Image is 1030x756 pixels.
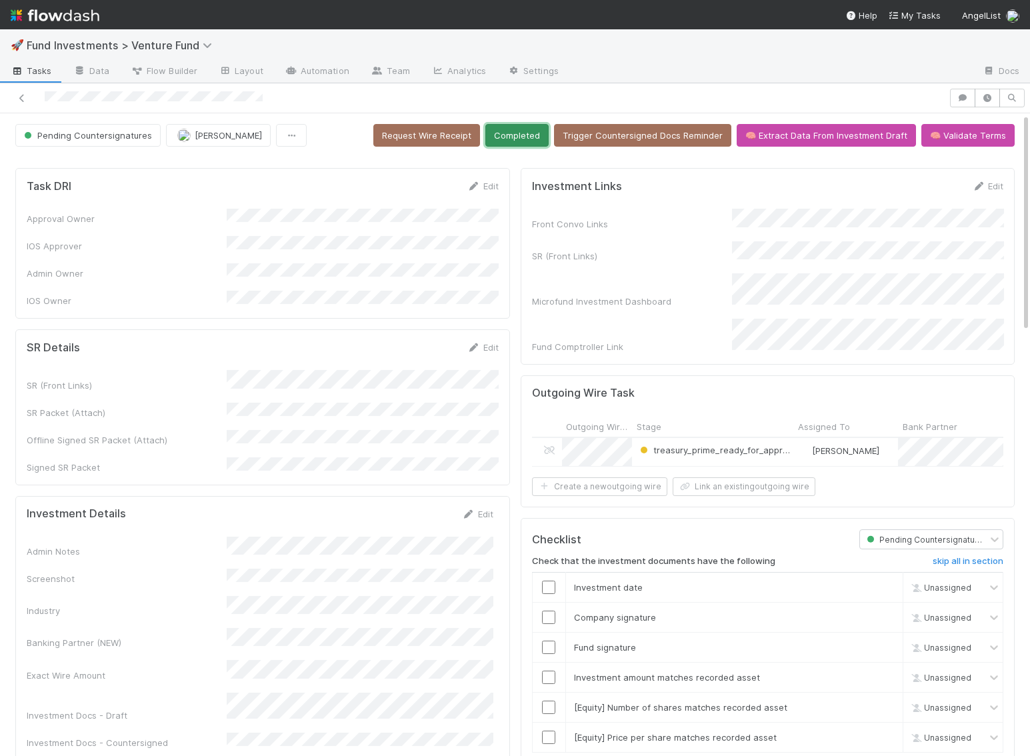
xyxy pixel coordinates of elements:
span: Unassigned [908,673,971,683]
a: Edit [467,342,499,353]
img: avatar_3ada3d7a-7184-472b-a6ff-1830e1bb1afd.png [799,445,810,456]
span: Unassigned [908,643,971,653]
div: Front Convo Links [532,217,732,231]
span: [PERSON_NAME] [195,130,262,141]
span: Assigned To [798,420,850,433]
span: Pending Countersignatures [21,130,152,141]
span: Investment date [574,582,643,593]
img: avatar_041b9f3e-9684-4023-b9b7-2f10de55285d.png [1006,9,1019,23]
div: IOS Owner [27,294,227,307]
button: 🧠 Extract Data From Investment Draft [737,124,916,147]
div: Investment Docs - Countersigned [27,736,227,749]
span: Tasks [11,64,52,77]
h6: skip all in section [933,556,1003,567]
a: Docs [972,61,1030,83]
div: Investment Docs - Draft [27,709,227,722]
button: Pending Countersignatures [15,124,161,147]
img: avatar_56903d4e-183f-4548-9968-339ac63075ae.png [177,129,191,142]
span: Pending Countersignatures [864,535,988,545]
div: SR (Front Links) [532,249,732,263]
img: logo-inverted-e16ddd16eac7371096b0.svg [11,4,99,27]
button: Create a newoutgoing wire [532,477,667,496]
span: Outgoing Wire ID [566,420,629,433]
span: 🚀 [11,39,24,51]
button: 🧠 Validate Terms [921,124,1015,147]
span: Bank Partner [903,420,957,433]
div: Approval Owner [27,212,227,225]
div: Admin Notes [27,545,227,558]
button: Link an existingoutgoing wire [673,477,815,496]
a: Analytics [421,61,497,83]
div: [PERSON_NAME] [799,444,879,457]
a: Edit [462,509,493,519]
a: Edit [467,181,499,191]
span: Fund Investments > Venture Fund [27,39,219,52]
a: Layout [208,61,274,83]
h6: Check that the investment documents have the following [532,556,775,567]
div: Microfund Investment Dashboard [532,295,732,308]
span: [Equity] Price per share matches recorded asset [574,732,777,743]
span: Unassigned [908,703,971,713]
span: treasury_prime_ready_for_approval [637,445,800,455]
h5: Outgoing Wire Task [532,387,635,400]
div: IOS Approver [27,239,227,253]
button: [PERSON_NAME] [166,124,271,147]
span: Stage [637,420,661,433]
div: Exact Wire Amount [27,669,227,682]
div: Fund Comptroller Link [532,340,732,353]
h5: Checklist [532,533,581,547]
div: Admin Owner [27,267,227,280]
a: My Tasks [888,9,941,22]
div: SR (Front Links) [27,379,227,392]
button: Request Wire Receipt [373,124,480,147]
div: Offline Signed SR Packet (Attach) [27,433,227,447]
a: Settings [497,61,569,83]
span: Unassigned [908,583,971,593]
div: Screenshot [27,572,227,585]
a: skip all in section [933,556,1003,572]
a: Data [63,61,120,83]
h5: Task DRI [27,180,71,193]
a: Edit [972,181,1003,191]
a: Automation [274,61,360,83]
div: Signed SR Packet [27,461,227,474]
span: [PERSON_NAME] [812,445,879,456]
div: Help [845,9,877,22]
div: SR Packet (Attach) [27,406,227,419]
button: Trigger Countersigned Docs Reminder [554,124,731,147]
a: Team [360,61,421,83]
div: Industry [27,604,227,617]
span: Unassigned [908,613,971,623]
h5: Investment Links [532,180,622,193]
span: Fund signature [574,642,636,653]
span: Flow Builder [131,64,197,77]
div: Banking Partner (NEW) [27,636,227,649]
span: My Tasks [888,10,941,21]
span: AngelList [962,10,1001,21]
span: Unassigned [908,733,971,743]
span: [Equity] Number of shares matches recorded asset [574,702,787,713]
a: Flow Builder [120,61,208,83]
div: treasury_prime_ready_for_approval [637,443,793,457]
span: Company signature [574,612,656,623]
h5: SR Details [27,341,80,355]
span: Investment amount matches recorded asset [574,672,760,683]
button: Completed [485,124,549,147]
h5: Investment Details [27,507,126,521]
